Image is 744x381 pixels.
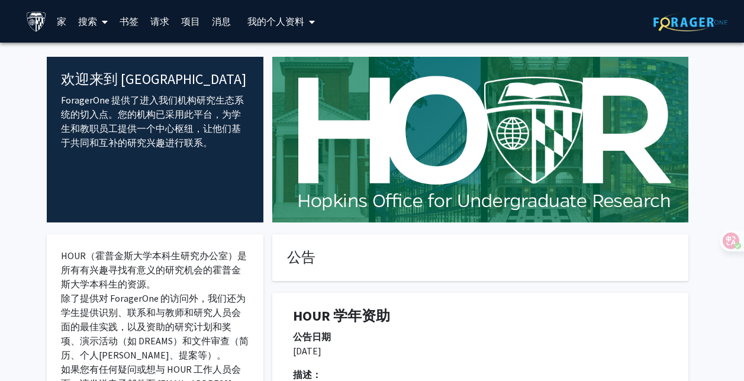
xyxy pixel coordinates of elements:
font: 我的个人资料 [247,15,304,27]
img: Johns Hopkins University Logo [26,11,47,32]
font: 项目 [181,15,200,27]
font: 搜索 [78,15,97,27]
font: HOUR 学年资助 [293,306,390,325]
img: ForagerOne Logo [653,13,727,31]
a: 项目 [175,1,206,42]
font: 请求 [150,15,169,27]
font: HOUR（霍普金斯大学本科生研究办公室）是所有有兴趣寻找有意义的研究机会的霍普金斯大学本科生的资源。 [61,250,247,290]
font: 消息 [212,15,231,27]
p: [DATE] [293,344,668,358]
font: 公告日期 [293,331,331,343]
a: 消息 [206,1,237,42]
font: 欢迎来到 [GEOGRAPHIC_DATA] [61,70,246,88]
font: 公告 [287,248,315,266]
a: 请求 [144,1,175,42]
font: 家 [57,15,66,27]
a: 书签 [114,1,144,42]
font: ForagerOne 提供了进入我们机构研究生态系统的切入点。您的机构已采用此平台，为学生和教职员工提供一个中心枢纽，让他们基于共同和互补的研究兴趣进行联系。 [61,94,244,148]
font: 除了提供对 ForagerOne 的访问外，我们还为学生提供识别、联系和与教师和研究人员会面的最佳实践，以及资助的研究计划和奖项、演示活动（如 DREAMS）和文件审查（简历、个人[PERSON... [61,292,249,361]
iframe: Chat [9,328,50,372]
img: Cover Image [272,57,688,222]
font: 书签 [120,15,139,27]
a: 家 [51,1,72,42]
font: 描述： [293,369,321,380]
